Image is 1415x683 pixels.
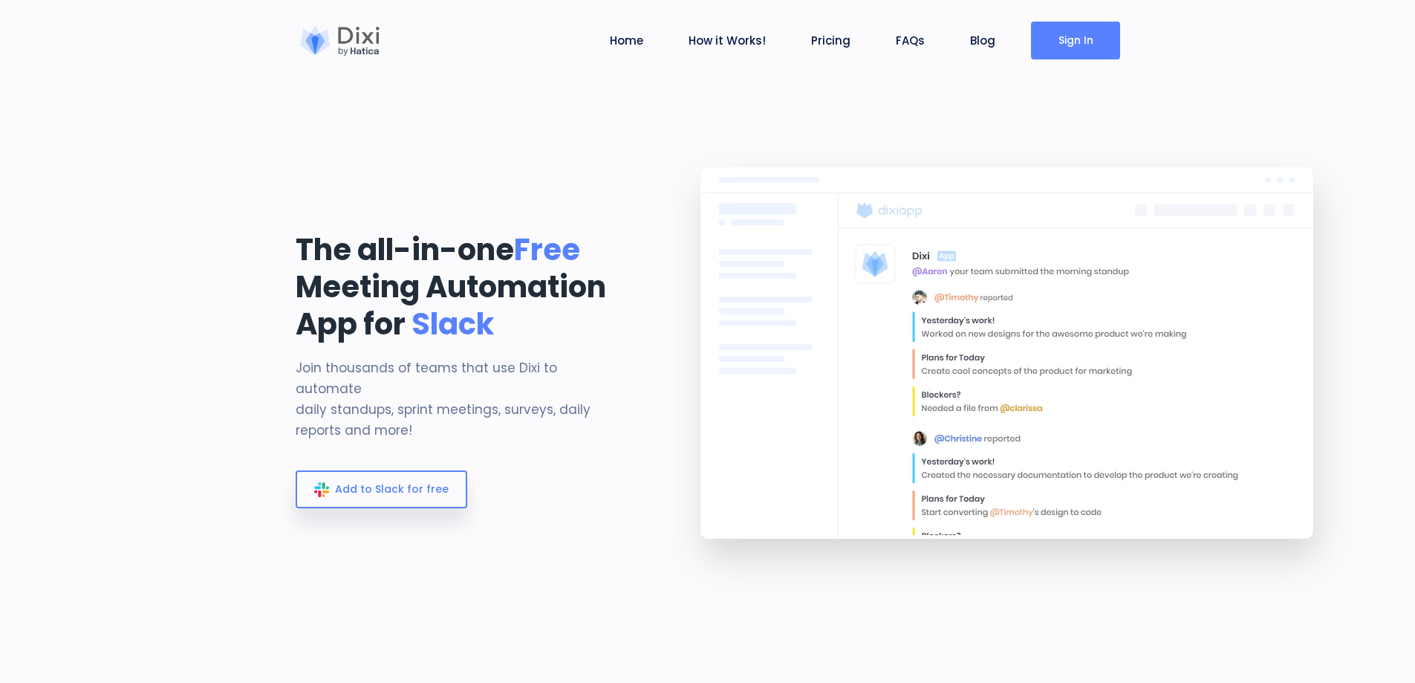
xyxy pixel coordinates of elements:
[314,482,329,497] img: slack_icon_color.svg
[890,32,931,49] a: FAQs
[805,32,856,49] a: Pricing
[648,130,1373,613] img: landing-banner
[296,357,626,441] p: Join thousands of teams that use Dixi to automate daily standups, sprint meetings, surveys, daily...
[296,231,626,343] h1: The all-in-one Meeting Automation App for
[604,32,649,49] a: Home
[335,482,449,496] span: Add to Slack for free
[964,32,1001,49] a: Blog
[514,229,580,271] span: Free
[296,470,467,508] a: Add to Slack for free
[683,32,772,49] a: How it Works!
[1031,22,1120,59] a: Sign In
[412,303,494,345] span: Slack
